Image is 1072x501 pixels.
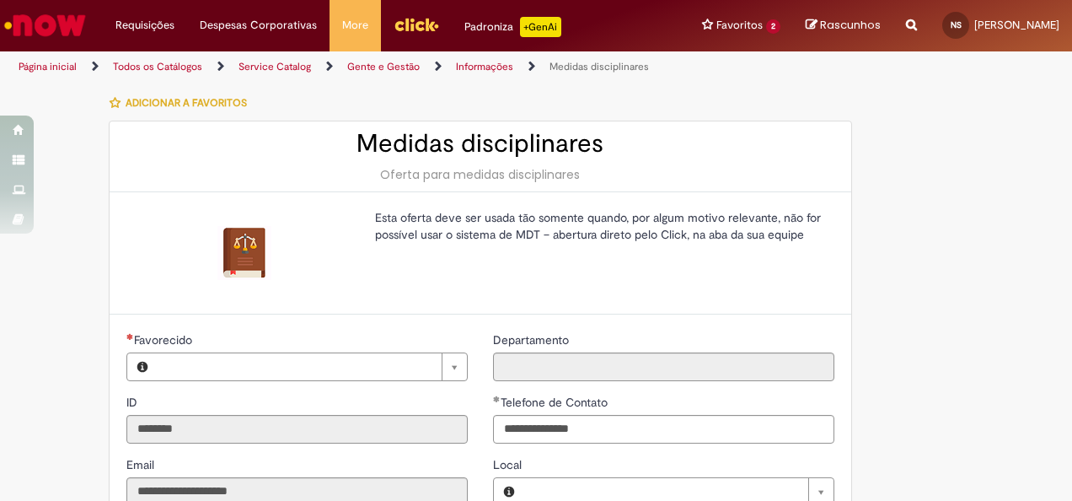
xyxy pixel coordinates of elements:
[126,166,834,183] div: Oferta para medidas disciplinares
[806,18,881,34] a: Rascunhos
[347,60,420,73] a: Gente e Gestão
[716,17,763,34] span: Favoritos
[493,353,834,381] input: Departamento
[217,226,271,280] img: Medidas disciplinares
[126,456,158,473] label: Somente leitura - Email
[493,396,501,402] span: Obrigatório Preenchido
[239,60,311,73] a: Service Catalog
[493,415,834,444] input: Telefone de Contato
[501,395,611,410] span: Telefone de Contato
[394,12,439,37] img: click_logo_yellow_360x200.png
[820,17,881,33] span: Rascunhos
[520,17,561,37] p: +GenAi
[19,60,77,73] a: Página inicial
[126,457,158,472] span: Somente leitura - Email
[493,457,525,472] span: Local
[464,17,561,37] div: Padroniza
[126,415,468,444] input: ID
[113,60,202,73] a: Todos os Catálogos
[951,19,962,30] span: NS
[13,51,702,83] ul: Trilhas de página
[126,96,247,110] span: Adicionar a Favoritos
[493,332,572,347] span: Somente leitura - Departamento
[126,394,141,411] label: Somente leitura - ID
[200,17,317,34] span: Despesas Corporativas
[974,18,1059,32] span: [PERSON_NAME]
[493,331,572,348] label: Somente leitura - Departamento
[342,17,368,34] span: More
[766,19,780,34] span: 2
[456,60,513,73] a: Informações
[115,17,174,34] span: Requisições
[375,209,822,243] p: Esta oferta deve ser usada tão somente quando, por algum motivo relevante, não for possível usar ...
[127,353,158,380] button: Favorecido, Visualizar este registro
[126,333,134,340] span: Necessários
[549,60,649,73] a: Medidas disciplinares
[2,8,88,42] img: ServiceNow
[109,85,256,121] button: Adicionar a Favoritos
[158,353,467,380] a: Limpar campo Favorecido
[126,130,834,158] h2: Medidas disciplinares
[134,332,196,347] span: Necessários - Favorecido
